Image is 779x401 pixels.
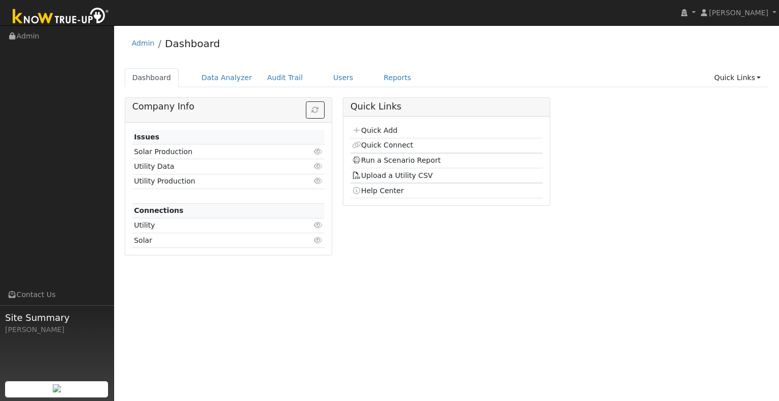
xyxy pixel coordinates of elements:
[314,163,323,170] i: Click to view
[125,68,179,87] a: Dashboard
[134,206,184,214] strong: Connections
[194,68,260,87] a: Data Analyzer
[53,384,61,392] img: retrieve
[314,237,323,244] i: Click to view
[132,101,325,112] h5: Company Info
[260,68,310,87] a: Audit Trail
[314,177,323,185] i: Click to view
[326,68,361,87] a: Users
[132,39,155,47] a: Admin
[706,68,768,87] a: Quick Links
[132,218,294,233] td: Utility
[376,68,419,87] a: Reports
[8,6,114,28] img: Know True-Up
[132,144,294,159] td: Solar Production
[132,159,294,174] td: Utility Data
[350,101,543,112] h5: Quick Links
[132,233,294,248] td: Solar
[352,126,397,134] a: Quick Add
[709,9,768,17] span: [PERSON_NAME]
[5,324,109,335] div: [PERSON_NAME]
[134,133,159,141] strong: Issues
[352,156,441,164] a: Run a Scenario Report
[352,187,404,195] a: Help Center
[352,171,433,179] a: Upload a Utility CSV
[165,38,220,50] a: Dashboard
[314,222,323,229] i: Click to view
[132,174,294,189] td: Utility Production
[314,148,323,155] i: Click to view
[352,141,413,149] a: Quick Connect
[5,311,109,324] span: Site Summary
